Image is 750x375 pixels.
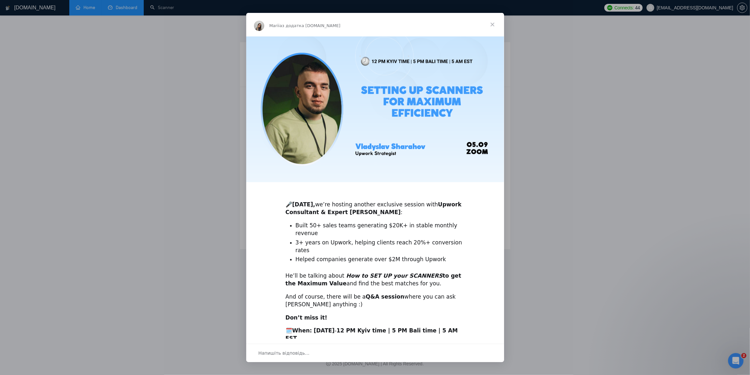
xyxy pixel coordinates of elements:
[292,201,315,208] b: [DATE],
[246,344,504,362] div: Відкрити бесіду й відповісти
[296,222,465,237] li: Built 50+ sales teams generating $20K+ in stable monthly revenue
[269,23,282,28] span: Mariia
[366,293,404,300] b: Q&A session
[286,193,465,216] div: 🎤 we’re hosting another exclusive session with :
[258,349,310,357] span: Напишіть відповідь…
[286,314,327,321] b: Don’t miss it!
[481,13,504,36] span: Закрити
[292,327,312,334] b: When:
[296,256,465,263] li: Helped companies generate over $2M through Upwork
[286,272,465,288] div: He’ll be talking about and find the best matches for you.
[282,23,340,28] span: з додатка [DOMAIN_NAME]
[286,272,461,287] b: to get the Maximum Value
[296,239,465,254] li: 3+ years on Upwork, helping clients reach 20%+ conversion rates
[286,201,462,215] b: Upwork Consultant & Expert [PERSON_NAME]
[346,272,443,279] i: How to SET UP your SCANNERS
[286,293,465,309] div: And of course, there will be a where you can ask [PERSON_NAME] anything :)
[314,327,335,334] b: [DATE]
[254,21,264,31] img: Profile image for Mariia
[286,327,458,341] b: 12 PM Kyiv time | 5 PM Bali time | 5 AM EST
[286,327,465,358] div: 🗓️ - 📍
